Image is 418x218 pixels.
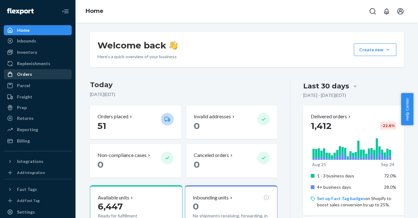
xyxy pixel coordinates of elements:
[98,201,123,212] span: 6,447
[4,81,72,91] a: Parcel
[4,103,72,113] a: Prep
[4,92,72,102] a: Freight
[317,184,379,190] p: 4+ business days
[98,113,128,120] p: Orders placed
[4,25,72,35] a: Home
[81,2,109,20] ol: breadcrumbs
[90,144,181,178] button: Non-compliance cases 0
[17,158,43,165] div: Integrations
[193,201,199,212] span: 0
[384,173,396,178] span: 72.0%
[17,115,34,121] div: Returns
[381,161,394,168] p: Sep 24
[4,169,72,176] a: Add Integration
[17,49,37,55] div: Inventory
[90,105,181,139] button: Orders placed 51
[380,5,393,18] button: Open notifications
[4,136,72,146] a: Billing
[86,8,103,14] a: Home
[7,8,34,14] img: Flexport logo
[4,36,72,46] a: Inbounds
[303,92,346,98] p: [DATE] - [DATE] ( EDT )
[380,122,396,130] div: -22.6 %
[186,144,277,178] button: Canceled orders 0
[4,156,72,166] button: Integrations
[98,194,129,201] p: Available units
[17,27,30,33] div: Home
[317,195,396,208] p: on Shopify to boost sales conversion by up to 25%.
[169,41,178,50] img: hand-wave emoji
[17,186,37,193] div: Fast Tags
[366,5,379,18] button: Open Search Box
[17,126,38,133] div: Reporting
[303,81,349,91] div: Last 30 days
[4,184,72,194] button: Fast Tags
[4,69,72,79] a: Orders
[194,152,229,159] p: Canceled orders
[401,93,413,125] button: Help Center
[17,71,32,77] div: Orders
[394,5,407,18] button: Open account menu
[98,159,103,170] span: 0
[4,197,72,204] a: Add Fast Tag
[354,43,396,56] button: Create new
[90,80,278,90] h3: Today
[98,40,178,51] h1: Welcome back
[194,159,200,170] span: 0
[317,173,379,179] p: 1 - 3 business days
[17,104,27,111] div: Prep
[17,170,45,175] div: Add Integration
[4,113,72,123] a: Returns
[4,47,72,57] a: Inventory
[317,196,365,201] a: Set up Fast Tag badges
[59,5,72,18] button: Close Navigation
[17,209,35,215] div: Settings
[98,53,178,60] p: Here’s a quick overview of your business
[17,38,36,44] div: Inbounds
[193,194,229,201] p: Inbounding units
[98,120,106,131] span: 51
[194,120,200,131] span: 0
[4,59,72,69] a: Replenishments
[312,161,326,168] p: Aug 25
[17,198,40,203] div: Add Fast Tag
[17,138,30,144] div: Billing
[90,91,278,98] p: [DATE] ( EDT )
[17,82,30,89] div: Parcel
[186,105,277,139] button: Invalid addresses 0
[311,113,352,120] button: Delivered orders
[194,113,231,120] p: Invalid addresses
[4,125,72,135] a: Reporting
[311,120,332,131] span: 1,412
[17,94,32,100] div: Freight
[17,60,50,67] div: Replenishments
[4,207,72,217] a: Settings
[384,184,396,190] span: 28.0%
[98,152,147,159] p: Non-compliance cases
